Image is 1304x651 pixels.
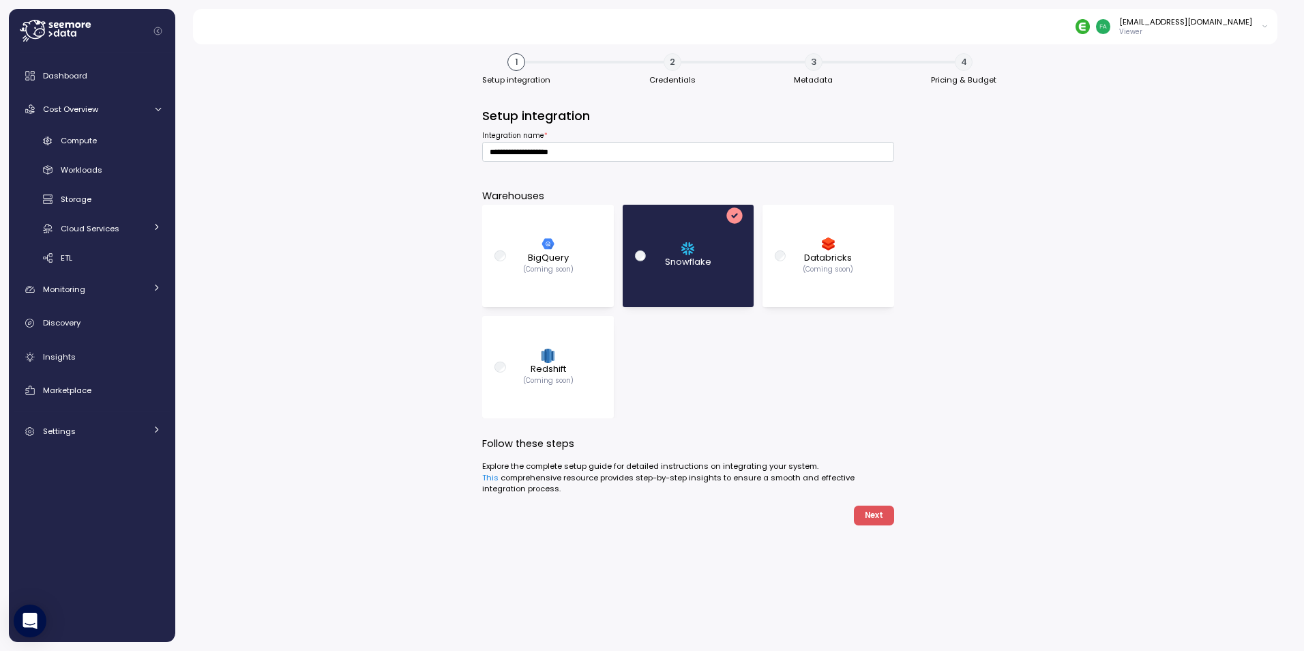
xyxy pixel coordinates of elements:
[531,362,566,376] p: Redshift
[14,377,170,404] a: Marketplace
[43,70,87,81] span: Dashboard
[865,506,883,525] span: Next
[14,276,170,303] a: Monitoring
[1096,19,1110,33] img: a4379eedaec0f6b5f81d788507850b06
[1076,19,1090,33] img: 689adfd76a9d17b9213495f1.PNG
[523,376,574,386] p: (Coming soon)
[14,62,170,89] a: Dashboard
[931,53,996,87] button: 4Pricing & Budget
[482,76,550,84] span: Setup integration
[523,265,574,274] p: (Coming soon)
[482,436,893,452] p: Follow these steps
[14,188,170,211] a: Storage
[482,461,893,494] div: Explore the complete setup guide for detailed instructions on integrating your system. comprehens...
[854,506,893,525] button: Next
[43,426,76,437] span: Settings
[14,605,46,637] div: Open Intercom Messenger
[664,53,681,71] span: 2
[43,385,91,396] span: Marketplace
[14,159,170,182] a: Workloads
[794,53,833,87] button: 3Metadata
[804,251,852,265] p: Databricks
[482,472,499,483] a: This
[14,343,170,371] a: Insights
[43,104,98,115] span: Cost Overview
[43,351,76,362] span: Insights
[803,265,853,274] p: (Coming soon)
[805,53,823,71] span: 3
[665,255,711,269] p: Snowflake
[14,246,170,269] a: ETL
[14,310,170,337] a: Discovery
[931,76,996,84] span: Pricing & Budget
[482,53,550,87] button: 1Setup integration
[528,251,569,265] p: BigQuery
[61,164,102,175] span: Workloads
[14,130,170,152] a: Compute
[1119,16,1252,27] div: [EMAIL_ADDRESS][DOMAIN_NAME]
[649,53,696,87] button: 2Credentials
[794,76,833,84] span: Metadata
[14,217,170,240] a: Cloud Services
[43,284,85,295] span: Monitoring
[61,223,119,234] span: Cloud Services
[649,76,696,84] span: Credentials
[507,53,525,71] span: 1
[61,194,91,205] span: Storage
[482,188,893,204] p: Warehouses
[482,107,893,124] h3: Setup integration
[14,418,170,446] a: Settings
[43,317,80,328] span: Discovery
[14,96,170,123] a: Cost Overview
[61,135,97,146] span: Compute
[61,252,72,263] span: ETL
[955,53,973,71] span: 4
[1119,27,1252,37] p: Viewer
[149,26,166,36] button: Collapse navigation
